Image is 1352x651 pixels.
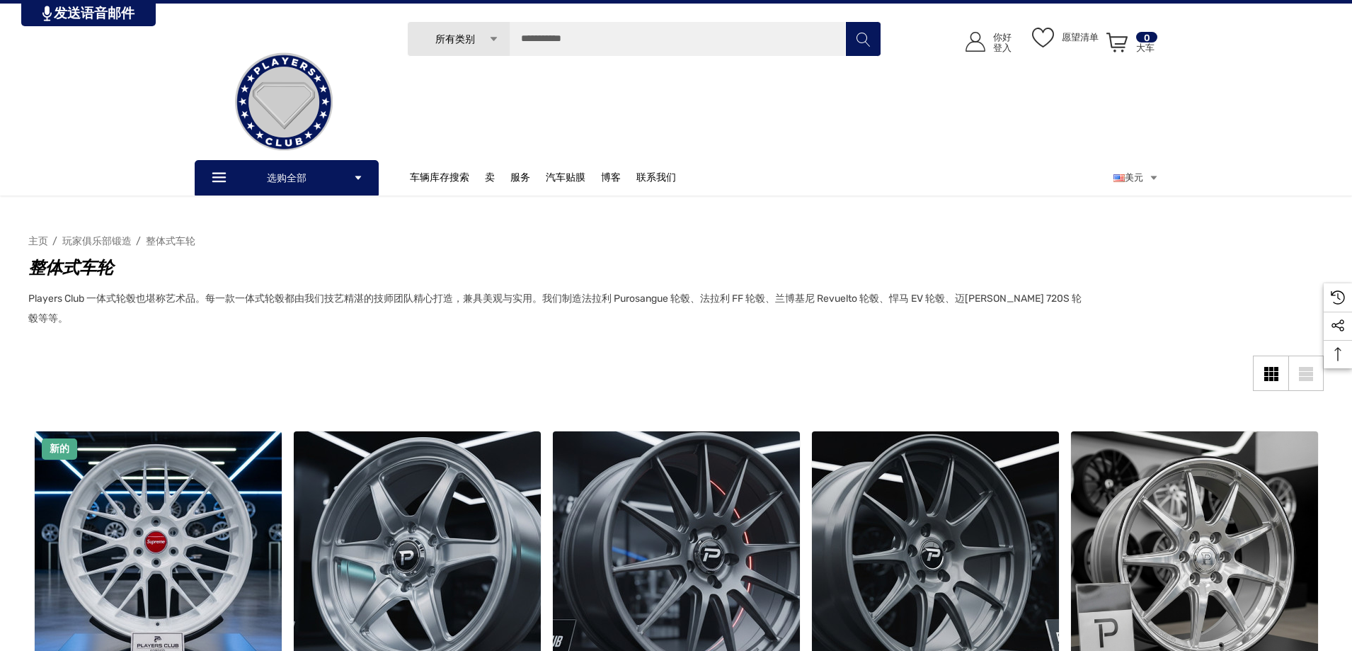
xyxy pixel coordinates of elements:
[1324,347,1352,361] svg: 顶部
[28,258,113,278] font: 整体式车轮
[42,6,52,21] img: PjwhLS0gR2VuZXJhdG9yOiBHcmF2aXQuaW8gLS0+PHN2ZyB4bWxucz0iaHR0cDovL3d3dy53My5vcmcvMjAwMC9zdmciIHhtb...
[1100,18,1159,73] a: 购物车中有 0 件商品
[213,31,355,173] img: 玩家俱乐部 | 待售汽车
[28,293,1082,324] font: Players Club 一体式轮毂也堪称艺术品。每一款一体式轮毂都由我们技艺精湛的技师团队精心打造，兼具美观与实用。我们制造法拉利 Purosangue 轮毂、法拉利 FF 轮毂、兰博基尼 R...
[435,33,475,45] font: 所有类别
[966,32,985,52] svg: 图标用户帐户
[62,235,132,247] a: 玩家俱乐部锻造
[1144,33,1150,43] font: 0
[1026,18,1100,56] a: 愿望清单 愿望清单
[601,171,621,183] font: 博客
[54,6,134,21] font: 发送语音邮件
[546,164,601,192] a: 汽车贴膜
[949,18,1019,67] a: 登入
[1113,164,1159,192] a: 美元
[410,171,469,187] a: 车辆库存搜索
[410,171,469,183] font: 车辆库存搜索
[845,21,881,57] button: 搜索
[485,171,495,183] font: 卖
[1125,172,1143,183] font: 美元
[510,171,530,183] font: 服务
[1062,32,1099,43] font: 愿望清单
[510,171,530,187] a: 服务
[267,173,307,185] font: 选购全部
[1288,356,1324,391] a: 列表视图
[1032,28,1054,47] svg: 愿望清单
[1331,290,1345,305] svg: 最近浏览
[353,173,363,183] svg: 图标向下箭头
[50,443,69,455] font: 新的
[1253,356,1288,391] a: 网格视图
[1136,43,1155,53] font: 大车
[1331,319,1345,333] svg: 社交媒体
[488,34,499,45] svg: 图标向下箭头
[993,43,1012,53] font: 登入
[1106,33,1128,52] svg: 查看您的购物车
[28,229,1324,254] nav: 面包屑
[485,164,510,192] a: 卖
[146,235,195,247] a: 整体式车轮
[28,235,48,247] a: 主页
[210,170,231,186] svg: 图标线
[636,171,676,183] font: 联系我们
[601,171,621,187] a: 博客
[993,32,1012,43] font: 你好
[546,171,585,183] font: 汽车贴膜
[636,171,676,187] a: 联系我们
[407,21,510,57] a: 所有类别 图标向下箭头 图标向上箭头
